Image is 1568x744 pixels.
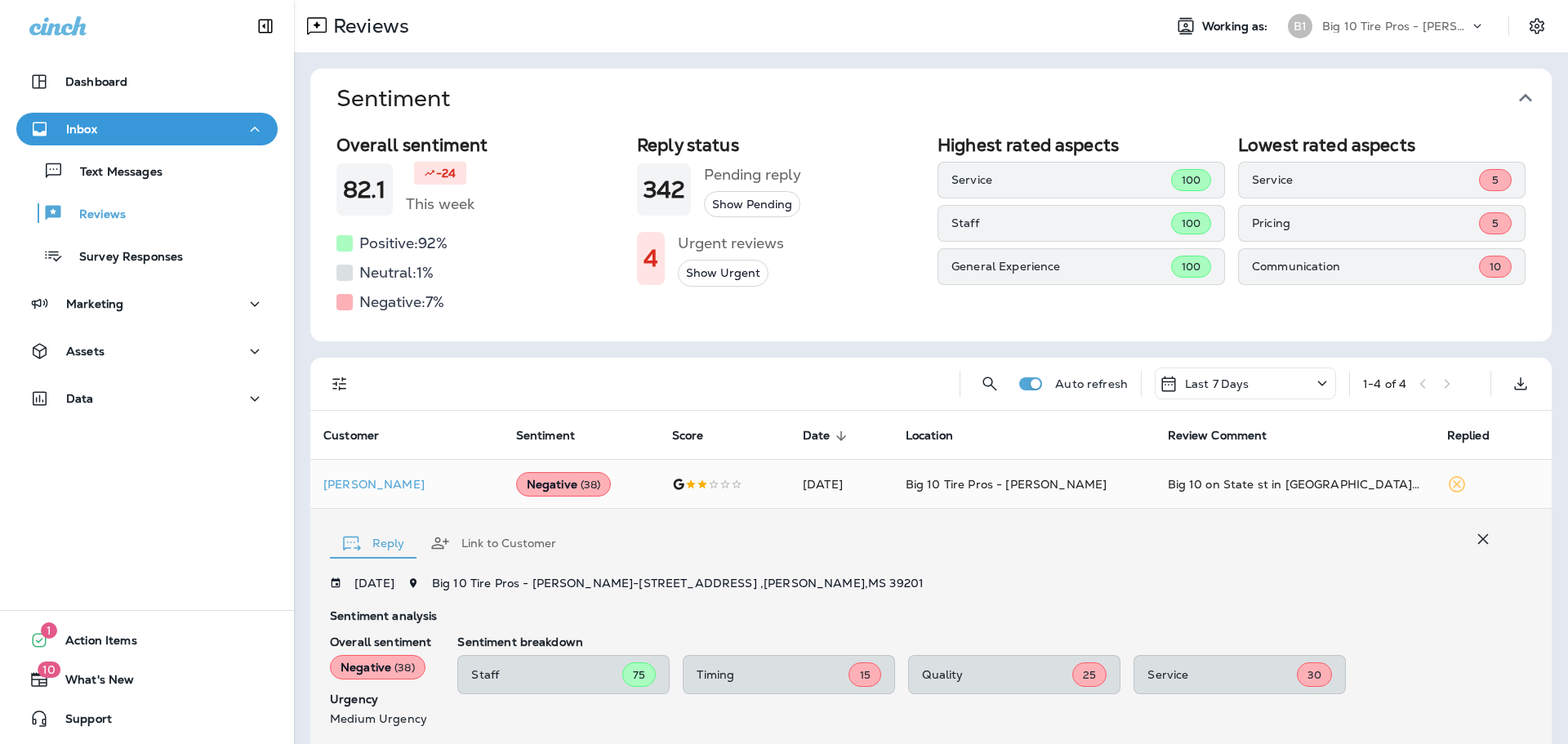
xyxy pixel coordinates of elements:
span: ( 38 ) [394,661,415,675]
h1: 342 [644,176,684,203]
span: 25 [1083,668,1096,682]
div: Sentiment [310,128,1552,341]
span: Date [803,429,852,443]
p: Service [951,173,1171,186]
button: Link to Customer [417,514,569,572]
span: Score [672,429,725,443]
button: Data [16,382,278,415]
span: 100 [1182,216,1200,230]
p: Quality [922,668,1072,681]
div: B1 [1288,14,1312,38]
span: Replied [1447,429,1511,443]
p: General Experience [951,260,1171,273]
span: 5 [1492,173,1499,187]
span: Score [672,429,704,443]
button: Assets [16,335,278,368]
p: Overall sentiment [330,635,431,648]
div: Negative [516,472,612,497]
div: 1 - 4 of 4 [1363,377,1406,390]
p: Reviews [327,14,409,38]
button: Show Pending [704,191,800,218]
p: -24 [436,165,456,181]
p: Urgency [330,693,431,706]
p: Communication [1252,260,1479,273]
p: Marketing [66,297,123,310]
p: Staff [471,668,622,681]
h5: Negative: 7 % [359,289,444,315]
span: Customer [323,429,400,443]
span: 100 [1182,260,1200,274]
h2: Highest rated aspects [938,135,1225,155]
button: Show Urgent [678,260,768,287]
button: Reviews [16,196,278,230]
button: Dashboard [16,65,278,98]
h2: Lowest rated aspects [1238,135,1526,155]
p: Auto refresh [1055,377,1128,390]
span: 10 [1490,260,1501,274]
p: Inbox [66,123,97,136]
h5: Urgent reviews [678,230,784,256]
p: Dashboard [65,75,127,88]
p: Service [1252,173,1479,186]
p: [PERSON_NAME] [323,478,490,491]
span: 75 [633,668,645,682]
span: 5 [1492,216,1499,230]
p: Data [66,392,94,405]
button: Filters [323,368,356,400]
span: 15 [860,668,871,682]
button: Collapse Sidebar [243,10,288,42]
h1: 82.1 [343,176,386,203]
p: Survey Responses [63,250,183,265]
span: Big 10 Tire Pros - [PERSON_NAME] - [STREET_ADDRESS] , [PERSON_NAME] , MS 39201 [432,576,924,590]
button: Settings [1522,11,1552,41]
h5: Positive: 92 % [359,230,448,256]
button: 1Action Items [16,624,278,657]
button: Sentiment [323,69,1565,128]
p: Service [1147,668,1297,681]
p: Big 10 Tire Pros - [PERSON_NAME] [1322,20,1469,33]
p: [DATE] [354,577,394,590]
p: Timing [697,668,849,681]
span: Customer [323,429,379,443]
p: Last 7 Days [1185,377,1249,390]
h5: Pending reply [704,162,801,188]
h5: This week [406,191,474,217]
p: Sentiment breakdown [457,635,1499,648]
div: Click to view Customer Drawer [323,478,490,491]
button: 10What's New [16,663,278,696]
p: Sentiment analysis [330,609,1499,622]
span: Location [906,429,953,443]
button: Reply [330,514,417,572]
span: ( 38 ) [581,478,601,492]
h2: Reply status [637,135,924,155]
h1: Sentiment [336,85,450,112]
p: Assets [66,345,105,358]
div: Big 10 on State st in jackson ms has great representatives at the front desk . Monica was very he... [1168,476,1421,492]
span: 100 [1182,173,1200,187]
span: 30 [1307,668,1321,682]
span: Working as: [1202,20,1272,33]
p: Pricing [1252,216,1479,229]
h1: 4 [644,245,658,272]
span: What's New [49,673,134,693]
span: Sentiment [516,429,596,443]
div: Negative [330,655,425,679]
span: Sentiment [516,429,575,443]
button: Marketing [16,287,278,320]
button: Export as CSV [1504,368,1537,400]
button: Support [16,702,278,735]
span: Support [49,712,112,732]
p: Medium Urgency [330,712,431,725]
span: Action Items [49,634,137,653]
p: Reviews [63,207,126,223]
button: Survey Responses [16,238,278,273]
span: Location [906,429,974,443]
button: Text Messages [16,154,278,188]
span: Replied [1447,429,1490,443]
td: [DATE] [790,460,893,509]
button: Inbox [16,113,278,145]
span: 1 [41,622,57,639]
button: Search Reviews [973,368,1006,400]
span: Review Comment [1168,429,1289,443]
h2: Overall sentiment [336,135,624,155]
